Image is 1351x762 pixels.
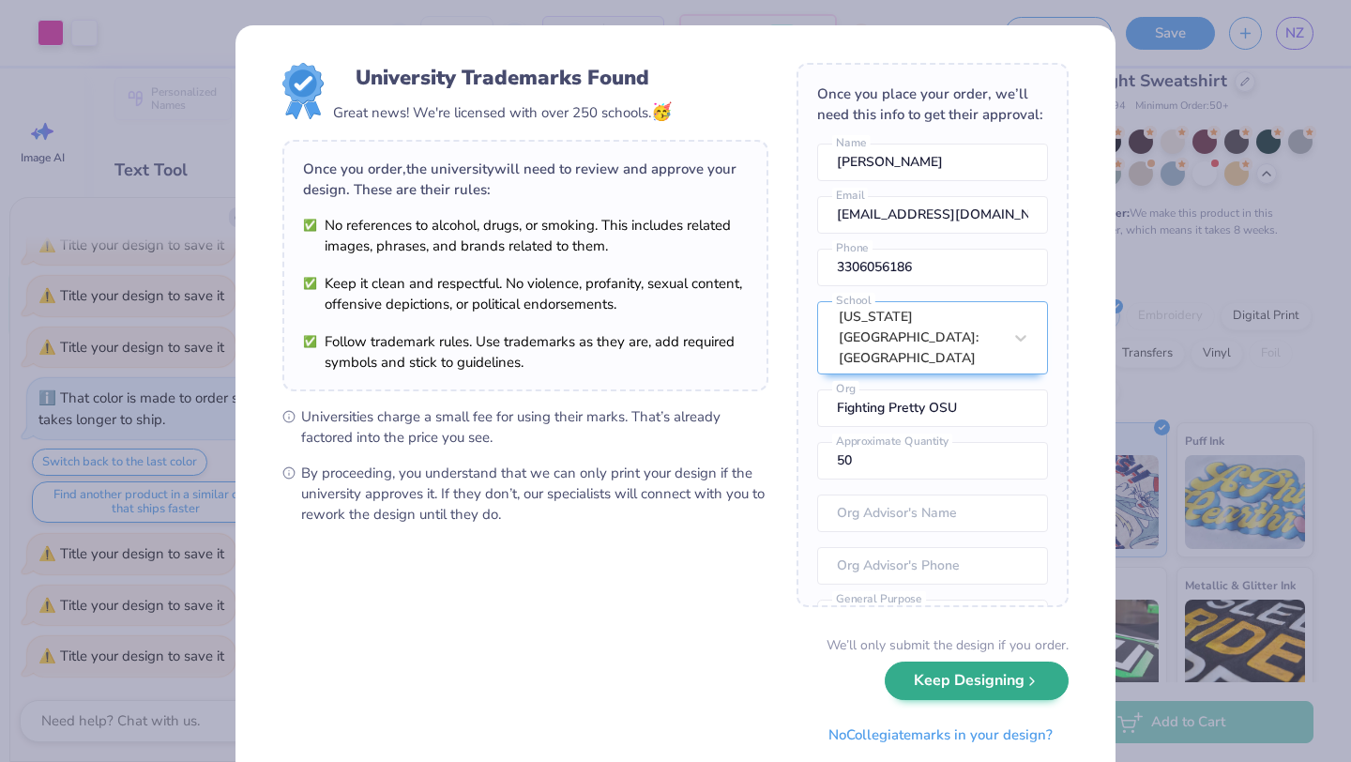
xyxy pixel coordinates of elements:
li: Keep it clean and respectful. No violence, profanity, sexual content, offensive depictions, or po... [303,273,748,314]
input: Email [817,196,1048,234]
input: Approximate Quantity [817,442,1048,480]
div: Once you order, the university will need to review and approve your design. These are their rules: [303,159,748,200]
input: Org Advisor's Phone [817,547,1048,585]
img: License badge [282,63,324,119]
div: University Trademarks Found [356,63,649,93]
div: We’ll only submit the design if you order. [827,635,1069,655]
div: Once you place your order, we’ll need this info to get their approval: [817,84,1048,125]
input: Org Advisor's Name [817,495,1048,532]
input: Name [817,144,1048,181]
span: 🥳 [651,100,672,123]
input: Org [817,389,1048,427]
button: Keep Designing [885,662,1069,700]
div: [US_STATE][GEOGRAPHIC_DATA]: [GEOGRAPHIC_DATA] [839,307,1002,369]
span: By proceeding, you understand that we can only print your design if the university approves it. I... [301,463,768,525]
li: Follow trademark rules. Use trademarks as they are, add required symbols and stick to guidelines. [303,331,748,373]
span: Universities charge a small fee for using their marks. That’s already factored into the price you... [301,406,768,448]
input: Phone [817,249,1048,286]
li: No references to alcohol, drugs, or smoking. This includes related images, phrases, and brands re... [303,215,748,256]
div: Great news! We're licensed with over 250 schools. [333,99,672,125]
button: NoCollegiatemarks in your design? [812,716,1069,754]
